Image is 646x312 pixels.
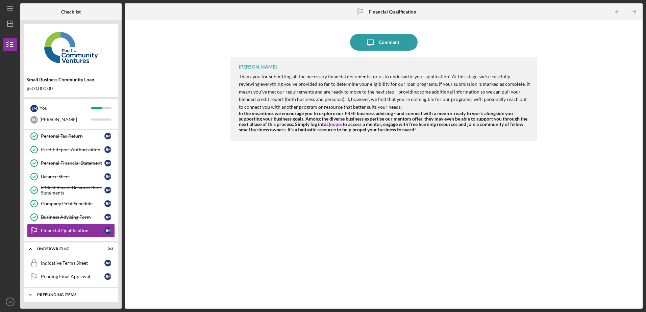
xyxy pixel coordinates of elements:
[41,160,104,166] div: Personal Financial Statement
[61,9,81,15] b: Checklist
[27,197,115,210] a: Company Debt ScheduleJM
[326,121,343,127] a: Qooper
[41,274,104,279] div: Pending Final Approval
[8,300,13,304] text: JM
[350,34,418,51] button: Comment
[27,156,115,170] a: Personal Financial StatementJM
[101,247,113,251] div: 0 / 2
[30,105,38,112] div: J M
[239,73,530,111] p: Thank you for submitting all the necessary financial documents for us to underwrite your applicat...
[40,102,91,114] div: You
[27,224,115,237] a: Financial QualificationJM
[27,256,115,270] a: Indicative Terms SheetJM
[26,86,116,91] div: $500,000.00
[41,133,104,139] div: Personal Tax Return
[41,260,104,266] div: Indicative Terms Sheet
[104,187,111,193] div: J M
[41,228,104,233] div: Financial Qualification
[41,147,104,152] div: Credit Report Authorization
[27,183,115,197] a: 3 Most Recent Business Bank StatementsJM
[41,214,104,220] div: Business Advising Form
[104,260,111,266] div: J M
[27,143,115,156] a: Credit Report AuthorizationJM
[27,129,115,143] a: Personal Tax ReturnJM
[104,146,111,153] div: J M
[239,110,527,132] strong: In the meantime, we encourage you to explore our FREE business advising - and connect with a ment...
[37,293,110,297] div: Prefunding Items
[104,227,111,234] div: J M
[41,174,104,179] div: Balance Sheet
[379,34,399,51] div: Comment
[27,270,115,283] a: Pending Final ApprovalJM
[41,185,104,196] div: 3 Most Recent Business Bank Statements
[104,160,111,166] div: J M
[27,210,115,224] a: Business Advising FormJM
[26,77,116,82] div: Small Business Community Loan
[37,247,96,251] div: Underwriting
[24,27,118,68] img: Product logo
[104,200,111,207] div: J M
[41,201,104,206] div: Company Debt Schedule
[104,273,111,280] div: J M
[3,295,17,309] button: JM
[104,214,111,220] div: J M
[27,170,115,183] a: Balance SheetJM
[40,114,91,125] div: [PERSON_NAME]
[30,116,38,124] div: R U
[239,64,277,70] div: [PERSON_NAME]
[104,173,111,180] div: J M
[369,9,416,15] b: Financial Qualification
[104,133,111,139] div: J M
